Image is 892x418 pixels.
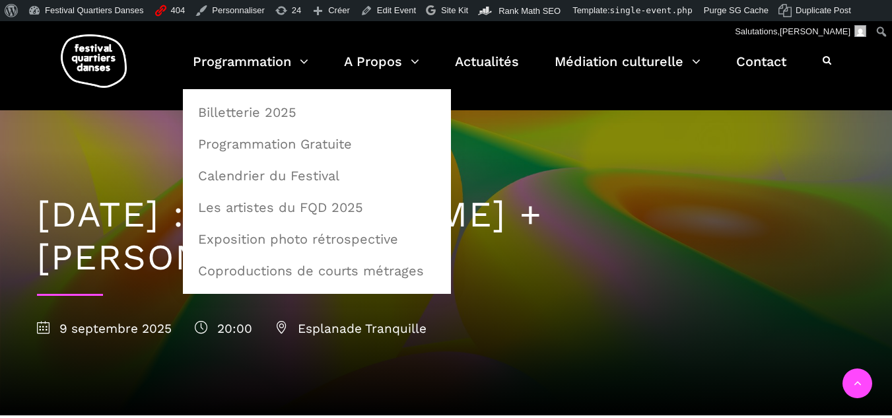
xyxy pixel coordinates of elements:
[275,321,427,336] span: Esplanade Tranquille
[344,50,419,89] a: A Propos
[780,26,850,36] span: [PERSON_NAME]
[190,97,444,127] a: Billetterie 2025
[190,224,444,254] a: Exposition photo rétrospective
[610,5,693,15] span: single-event.php
[37,193,856,279] h1: [DATE] : [PERSON_NAME] + [PERSON_NAME]
[61,34,127,88] img: logo-fqd-med
[730,21,872,42] a: Salutations,
[455,50,519,89] a: Actualités
[190,129,444,159] a: Programmation Gratuite
[736,50,786,89] a: Contact
[190,192,444,223] a: Les artistes du FQD 2025
[190,256,444,286] a: Coproductions de courts métrages
[441,5,468,15] span: Site Kit
[498,6,561,16] span: Rank Math SEO
[555,50,701,89] a: Médiation culturelle
[37,321,172,336] span: 9 septembre 2025
[193,50,308,89] a: Programmation
[190,160,444,191] a: Calendrier du Festival
[195,321,252,336] span: 20:00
